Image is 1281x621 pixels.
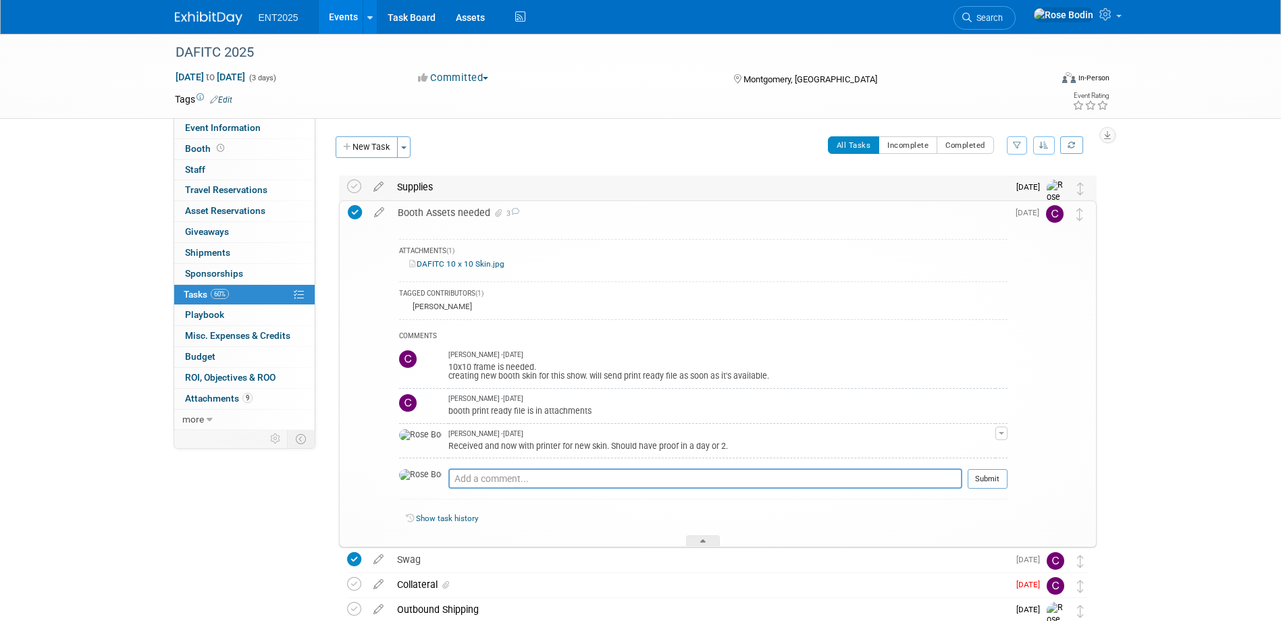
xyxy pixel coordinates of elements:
a: ROI, Objectives & ROO [174,368,315,388]
a: Playbook [174,305,315,325]
span: (3 days) [248,74,276,82]
a: Search [953,6,1016,30]
span: Staff [185,164,205,175]
a: Misc. Expenses & Credits [174,326,315,346]
span: more [182,414,204,425]
button: Incomplete [879,136,937,154]
td: Personalize Event Tab Strip [264,430,288,448]
a: edit [367,181,390,193]
button: Submit [968,469,1008,489]
img: ExhibitDay [175,11,242,25]
a: edit [367,207,391,219]
i: Move task [1076,208,1083,221]
td: Toggle Event Tabs [287,430,315,448]
div: Outbound Shipping [390,598,1008,621]
div: Event Rating [1072,92,1109,99]
span: [DATE] [DATE] [175,71,246,83]
img: Rose Bodin [399,429,442,441]
div: booth print ready file is in attachments [448,404,995,416]
span: [DATE] [1016,605,1047,614]
span: to [204,72,217,82]
span: 3 [504,209,519,218]
div: Received and now with printer for new skin. Should have proof in a day or 2. [448,439,995,452]
span: Budget [185,351,215,362]
span: (1) [446,247,454,254]
a: Giveaways [174,222,315,242]
button: Committed [413,71,494,85]
span: Booth [185,143,227,154]
img: Colleen Mueller [1047,552,1064,570]
span: Attachments [185,393,253,404]
a: Asset Reservations [174,201,315,221]
a: Refresh [1060,136,1083,154]
div: DAFITC 2025 [171,40,1030,65]
span: (1) [475,290,483,297]
div: Event Format [971,70,1110,90]
span: Misc. Expenses & Credits [185,330,290,341]
span: Booth not reserved yet [214,143,227,153]
a: Staff [174,160,315,180]
span: Sponsorships [185,268,243,279]
span: [DATE] [1016,580,1047,589]
div: COMMENTS [399,330,1008,344]
a: edit [367,578,390,591]
span: Montgomery, [GEOGRAPHIC_DATA] [743,74,877,84]
span: Travel Reservations [185,184,267,195]
img: Rose Bodin [1047,180,1067,227]
button: New Task [336,136,398,158]
a: Sponsorships [174,264,315,284]
div: [PERSON_NAME] [409,302,472,311]
span: [PERSON_NAME] - [DATE] [448,350,523,360]
i: Move task [1077,580,1084,593]
span: 60% [211,289,229,299]
span: ROI, Objectives & ROO [185,372,276,383]
span: 9 [242,393,253,403]
a: DAFITC 10 x 10 Skin.jpg [409,259,504,269]
div: ATTACHMENTS [399,246,1008,258]
div: TAGGED CONTRIBUTORS [399,289,1008,300]
i: Move task [1077,182,1084,195]
a: Budget [174,347,315,367]
button: All Tasks [828,136,880,154]
span: [DATE] [1016,555,1047,564]
a: Travel Reservations [174,180,315,200]
a: Tasks60% [174,285,315,305]
img: Rose Bodin [399,469,442,481]
span: [DATE] [1016,208,1046,217]
span: [DATE] [1016,182,1047,192]
a: more [174,410,315,430]
img: Colleen Mueller [1047,577,1064,595]
a: Show task history [416,514,478,523]
div: 10x10 frame is needed. creating new booth skin for this show. will send print ready file as soon ... [448,360,995,381]
div: Collateral [390,573,1008,596]
span: Giveaways [185,226,229,237]
a: Booth [174,139,315,159]
a: Edit [210,95,232,105]
i: Move task [1077,555,1084,568]
span: Search [972,13,1003,23]
i: Move task [1077,605,1084,618]
img: Format-Inperson.png [1062,72,1076,83]
span: Asset Reservations [185,205,265,216]
span: [PERSON_NAME] - [DATE] [448,429,523,439]
span: ENT2025 [259,12,298,23]
div: In-Person [1078,73,1109,83]
button: Completed [937,136,994,154]
span: Event Information [185,122,261,133]
div: Swag [390,548,1008,571]
span: Shipments [185,247,230,258]
img: Rose Bodin [1033,7,1094,22]
a: Shipments [174,243,315,263]
img: Colleen Mueller [399,394,417,412]
a: edit [367,553,390,566]
span: Playbook [185,309,224,320]
td: Tags [175,92,232,106]
span: [PERSON_NAME] - [DATE] [448,394,523,404]
img: Colleen Mueller [1046,205,1064,223]
img: Colleen Mueller [399,350,417,368]
span: Tasks [184,289,229,300]
a: edit [367,603,390,616]
div: Booth Assets needed [391,201,1008,224]
div: Supplies [390,175,1008,198]
a: Event Information [174,118,315,138]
